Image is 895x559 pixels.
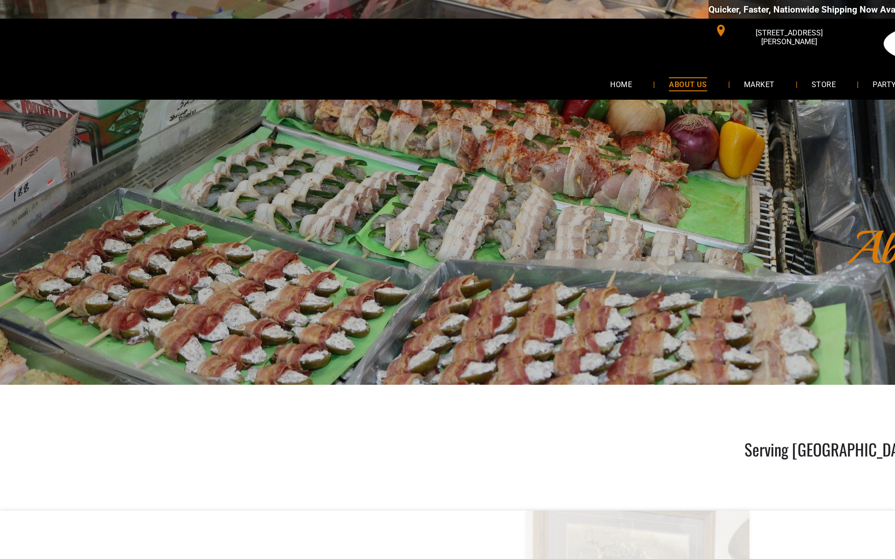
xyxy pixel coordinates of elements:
[798,72,850,96] a: STORE
[729,24,849,51] span: [STREET_ADDRESS][PERSON_NAME]
[655,72,721,96] a: ABOUT US
[596,72,646,96] a: HOME
[709,23,851,38] a: [STREET_ADDRESS][PERSON_NAME]
[730,72,789,96] a: MARKET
